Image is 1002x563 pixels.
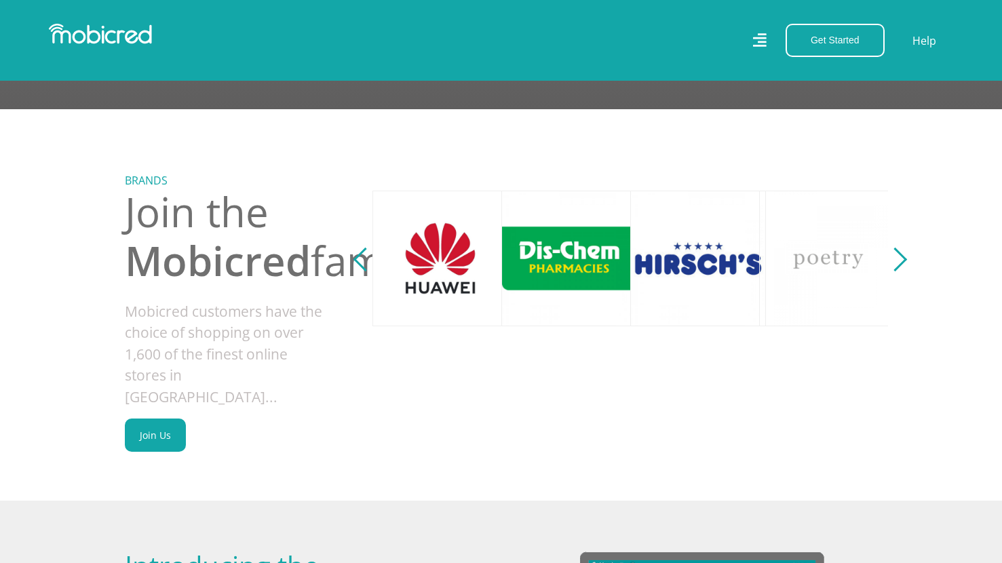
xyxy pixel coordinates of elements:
[125,187,362,285] h2: Join the family.
[125,233,311,288] span: Mobicred
[125,174,362,187] h5: Brands
[786,24,885,57] button: Get Started
[125,419,186,452] a: Join Us
[912,32,937,50] a: Help
[125,301,362,408] p: Mobicred customers have the choice of shopping on over 1,600 of the finest online stores in [GEOG...
[887,245,904,272] button: Next
[49,24,152,44] img: Mobicred
[357,245,374,272] button: Previous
